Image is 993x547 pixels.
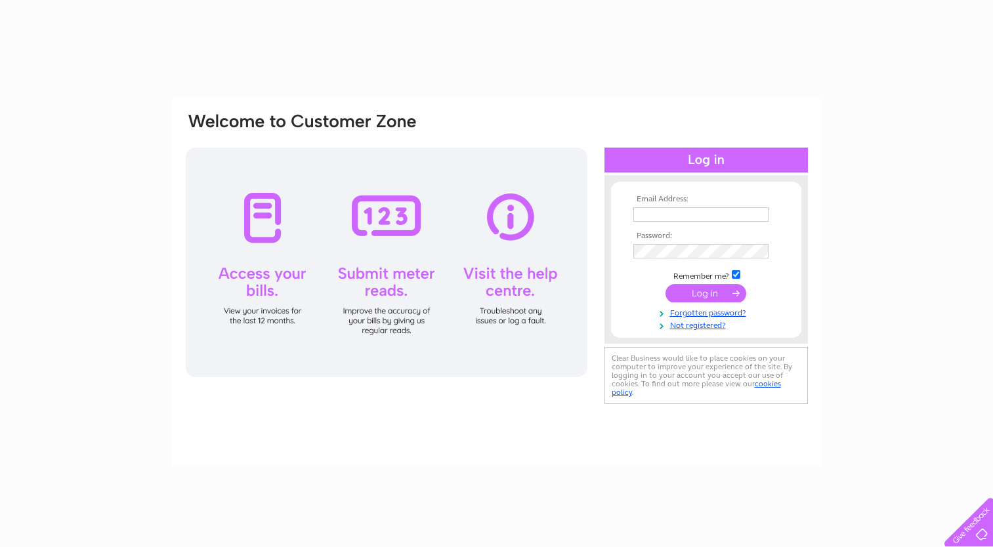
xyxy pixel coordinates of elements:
a: Forgotten password? [633,306,782,318]
div: Clear Business would like to place cookies on your computer to improve your experience of the sit... [604,347,808,404]
th: Email Address: [630,195,782,204]
th: Password: [630,232,782,241]
td: Remember me? [630,268,782,281]
input: Submit [666,284,746,302]
a: Not registered? [633,318,782,331]
a: cookies policy [612,379,781,397]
